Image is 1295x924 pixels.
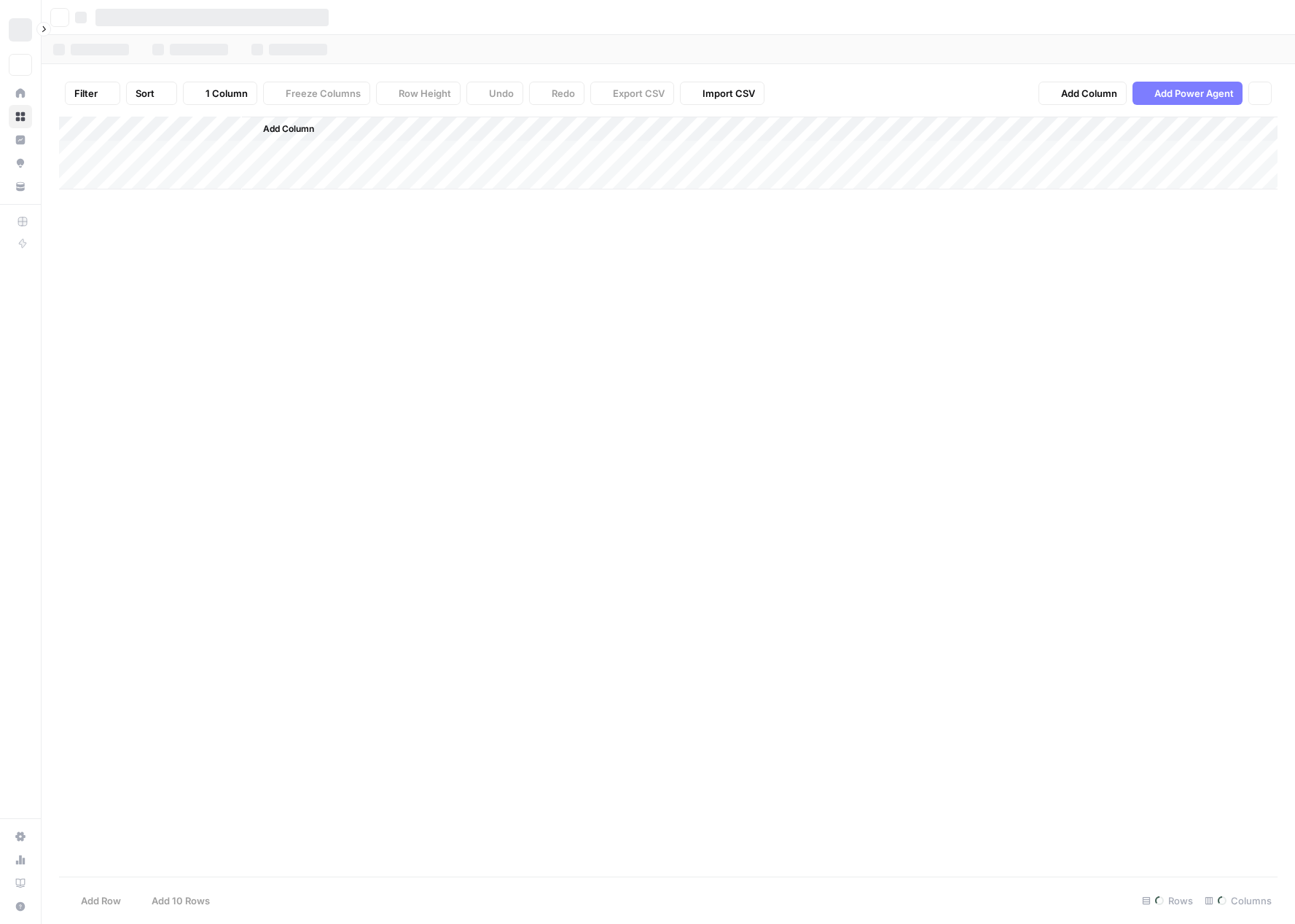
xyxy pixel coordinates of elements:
[183,82,257,105] button: 1 Column
[74,86,98,101] span: Filter
[1199,889,1278,912] div: Columns
[9,105,32,128] a: Browse
[59,889,130,912] button: Add Row
[466,82,523,105] button: Undo
[613,86,665,101] span: Export CSV
[1154,86,1234,101] span: Add Power Agent
[9,848,32,872] a: Usage
[9,825,32,848] a: Settings
[206,86,248,101] span: 1 Column
[489,86,514,101] span: Undo
[9,895,32,918] button: Help + Support
[152,893,210,908] span: Add 10 Rows
[136,86,154,101] span: Sort
[126,82,177,105] button: Sort
[529,82,584,105] button: Redo
[65,82,120,105] button: Filter
[9,175,32,198] a: Your Data
[244,120,320,138] button: Add Column
[9,128,32,152] a: Insights
[399,86,451,101] span: Row Height
[1132,82,1243,105] button: Add Power Agent
[1061,86,1117,101] span: Add Column
[1136,889,1199,912] div: Rows
[590,82,674,105] button: Export CSV
[9,152,32,175] a: Opportunities
[263,122,314,136] span: Add Column
[81,893,121,908] span: Add Row
[1038,82,1127,105] button: Add Column
[703,86,755,101] span: Import CSV
[130,889,219,912] button: Add 10 Rows
[263,82,370,105] button: Freeze Columns
[376,82,461,105] button: Row Height
[9,872,32,895] a: Learning Hub
[680,82,764,105] button: Import CSV
[552,86,575,101] span: Redo
[286,86,361,101] span: Freeze Columns
[9,82,32,105] a: Home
